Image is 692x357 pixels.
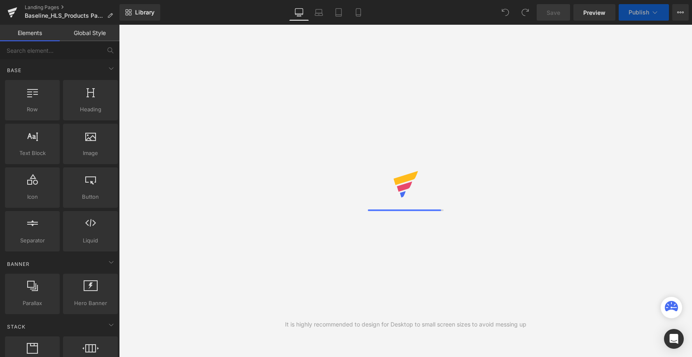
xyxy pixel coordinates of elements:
button: Redo [517,4,533,21]
span: Banner [6,260,30,268]
span: Button [65,193,115,201]
span: Preview [583,8,605,17]
a: Tablet [329,4,348,21]
span: Publish [629,9,649,16]
a: Landing Pages [25,4,119,11]
div: Open Intercom Messenger [664,329,684,349]
a: Mobile [348,4,368,21]
span: Save [547,8,560,17]
span: Hero Banner [65,299,115,308]
span: Image [65,149,115,157]
a: New Library [119,4,160,21]
span: Icon [7,193,57,201]
span: Baseline_HLS_Products Page (Glucose Arum) [25,12,104,19]
span: Liquid [65,236,115,245]
span: Row [7,105,57,114]
a: Global Style [60,25,119,41]
span: Separator [7,236,57,245]
span: Parallax [7,299,57,308]
button: More [672,4,689,21]
span: Stack [6,323,26,331]
a: Desktop [289,4,309,21]
span: Library [135,9,154,16]
button: Undo [497,4,514,21]
a: Preview [573,4,615,21]
span: Text Block [7,149,57,157]
button: Publish [619,4,669,21]
span: Heading [65,105,115,114]
a: Laptop [309,4,329,21]
div: It is highly recommended to design for Desktop to small screen sizes to avoid messing up [285,320,526,329]
span: Base [6,66,22,74]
